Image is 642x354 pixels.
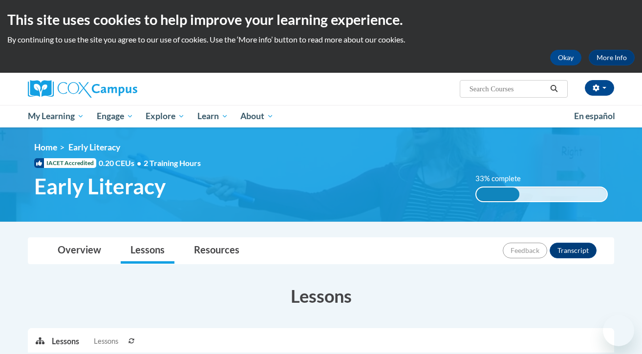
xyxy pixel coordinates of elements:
span: Learn [197,110,228,122]
button: Okay [550,50,581,65]
a: En español [568,106,621,126]
button: Feedback [503,243,547,258]
label: 33% complete [475,173,532,184]
a: Home [34,142,57,152]
span: 0.20 CEUs [99,158,144,168]
button: Transcript [550,243,597,258]
div: Main menu [13,105,629,127]
a: More Info [589,50,635,65]
span: 2 Training Hours [144,158,201,167]
span: Early Literacy [68,142,120,152]
p: By continuing to use the site you agree to our use of cookies. Use the ‘More info’ button to read... [7,34,635,45]
a: My Learning [21,105,90,127]
a: Resources [184,238,249,264]
button: Search [547,83,561,95]
a: Cox Campus [28,80,214,98]
a: About [235,105,280,127]
span: Lessons [94,336,118,347]
h2: This site uses cookies to help improve your learning experience. [7,10,635,29]
a: Overview [48,238,111,264]
span: En español [574,111,615,121]
p: Lessons [52,336,79,347]
a: Learn [191,105,235,127]
input: Search Courses [469,83,547,95]
a: Explore [139,105,191,127]
div: 33% complete [476,187,519,201]
span: My Learning [28,110,84,122]
iframe: Button to launch messaging window [603,315,634,346]
img: Cox Campus [28,80,137,98]
span: • [137,158,141,167]
span: Explore [146,110,185,122]
button: Account Settings [585,80,614,96]
span: IACET Accredited [34,158,96,168]
h3: Lessons [28,284,614,308]
a: Engage [90,105,140,127]
span: Early Literacy [34,173,166,199]
span: About [240,110,274,122]
a: Lessons [121,238,174,264]
span: Engage [97,110,133,122]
